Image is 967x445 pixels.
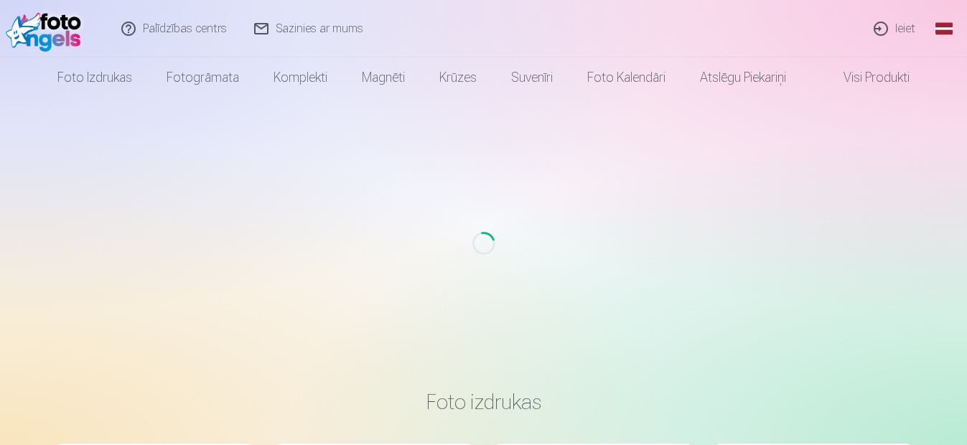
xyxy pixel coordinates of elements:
a: Fotogrāmata [149,57,256,98]
img: /fa1 [6,6,88,52]
a: Krūzes [422,57,494,98]
a: Visi produkti [803,57,927,98]
a: Foto izdrukas [40,57,149,98]
a: Foto kalendāri [570,57,683,98]
a: Atslēgu piekariņi [683,57,803,98]
h3: Foto izdrukas [65,389,903,415]
a: Komplekti [256,57,345,98]
a: Suvenīri [494,57,570,98]
a: Magnēti [345,57,422,98]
